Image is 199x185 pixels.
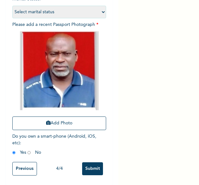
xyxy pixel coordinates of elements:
img: Crop [20,31,99,110]
span: Please add a recent Passport Photograph [12,22,106,133]
button: Add Photo [12,116,106,130]
div: 4 / 4 [37,165,82,172]
span: Do you own a smart-phone (Android, iOS, etc) : Yes No [12,134,96,155]
input: Submit [82,162,103,175]
input: Previous [12,162,37,176]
